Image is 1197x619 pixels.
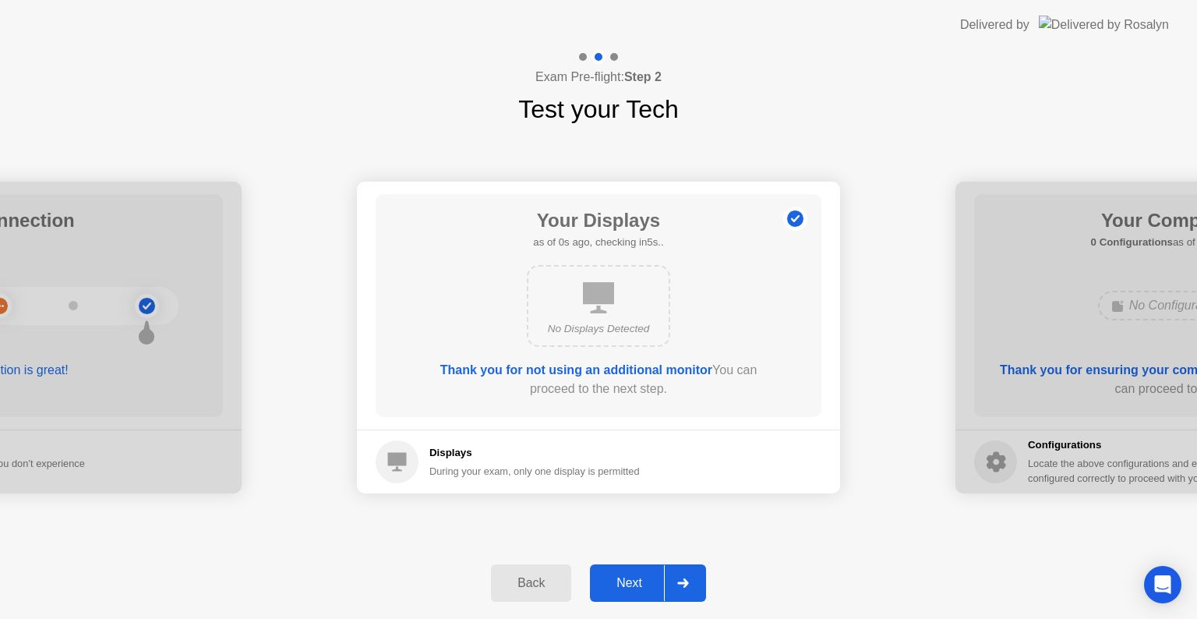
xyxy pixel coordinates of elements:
h5: Displays [429,445,640,461]
b: Step 2 [624,70,662,83]
div: Open Intercom Messenger [1144,566,1181,603]
h4: Exam Pre-flight: [535,68,662,87]
div: Next [595,576,664,590]
h1: Test your Tech [518,90,679,128]
button: Next [590,564,706,602]
img: Delivered by Rosalyn [1039,16,1169,34]
div: You can proceed to the next step. [420,361,777,398]
button: Back [491,564,571,602]
div: Delivered by [960,16,1029,34]
div: During your exam, only one display is permitted [429,464,640,479]
div: Back [496,576,567,590]
h1: Your Displays [533,207,663,235]
b: Thank you for not using an additional monitor [440,363,712,377]
h5: as of 0s ago, checking in5s.. [533,235,663,250]
div: No Displays Detected [541,321,656,337]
